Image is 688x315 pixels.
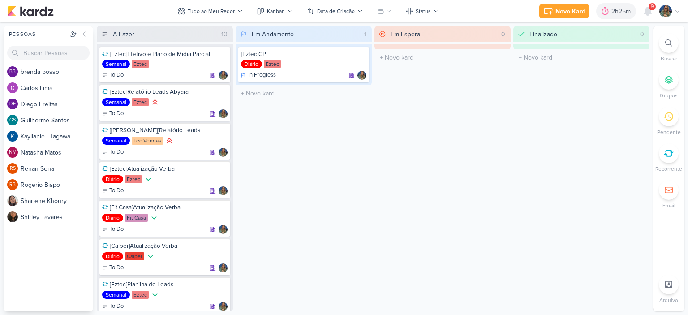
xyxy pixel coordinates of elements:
div: Calper [125,252,144,260]
div: 10 [218,30,231,39]
input: + Novo kard [515,51,648,64]
p: GS [9,118,16,123]
img: Kayllanie | Tagawa [7,131,18,142]
div: Prioridade Baixa [150,213,159,222]
p: Recorrente [655,165,682,173]
div: To Do [102,263,124,272]
img: Isabella Gutierres [219,186,228,195]
div: K a y l l a n i e | T a g a w a [21,132,93,141]
div: Fit Casa [125,214,148,222]
img: Isabella Gutierres [219,302,228,311]
p: NM [9,150,17,155]
p: bb [9,69,16,74]
div: [Eztec]Atualização Verba [102,165,228,173]
p: To Do [109,148,124,157]
div: Diário [102,214,123,222]
div: Prioridade Alta [165,136,174,145]
p: DF [9,102,16,107]
div: To Do [102,302,124,311]
p: In Progress [248,71,276,80]
img: kardz.app [7,6,54,17]
img: Isabella Gutierres [219,225,228,234]
p: Grupos [660,91,678,99]
li: Ctrl + F [653,33,684,63]
div: Diário [102,252,123,260]
div: [Calper]Atualização Verba [102,242,228,250]
div: Prioridade Baixa [150,290,159,299]
div: Responsável: Isabella Gutierres [219,263,228,272]
div: [Eztec]Relatório Leads Abyara [102,88,228,96]
p: To Do [109,263,124,272]
p: RB [9,182,16,187]
img: Isabella Gutierres [357,71,366,80]
div: Eztec [132,291,149,299]
img: Shirley Tavares [7,211,18,222]
div: 2h25m [611,7,633,16]
div: 0 [498,30,509,39]
div: brenda bosso [7,66,18,77]
div: N a t a s h a M a t o s [21,148,93,157]
div: 1 [361,30,370,39]
img: Isabella Gutierres [219,263,228,272]
div: Pessoas [7,30,68,38]
div: Responsável: Isabella Gutierres [219,225,228,234]
div: Eztec [132,60,149,68]
img: Isabella Gutierres [219,109,228,118]
div: [Eztec]Efetivo e Plano de Mídia Parcial [102,50,228,58]
div: [Eztec]Planilha de Leads [102,280,228,289]
div: [Tec Vendas]Relatório Leads [102,126,228,134]
img: Isabella Gutierres [219,148,228,157]
p: Pendente [657,128,681,136]
p: To Do [109,225,124,234]
p: Buscar [661,55,677,63]
div: G u i l h e r m e S a n t o s [21,116,93,125]
div: Responsável: Isabella Gutierres [219,71,228,80]
div: In Progress [241,71,276,80]
div: Eztec [125,175,142,183]
input: + Novo kard [237,87,370,100]
div: b r e n d a b o s s o [21,67,93,77]
div: Semanal [102,60,130,68]
img: Carlos Lima [7,82,18,93]
div: Renan Sena [7,163,18,174]
div: To Do [102,186,124,195]
div: Eztec [132,98,149,106]
div: Natasha Matos [7,147,18,158]
div: Diário [241,60,262,68]
button: Novo Kard [539,4,589,18]
input: Buscar Pessoas [7,46,90,60]
div: Novo Kard [555,7,585,16]
div: Semanal [102,137,130,145]
div: D i e g o F r e i t a s [21,99,93,109]
div: [Eztec]CPL [241,50,366,58]
p: Email [662,202,675,210]
div: Tec Vendas [132,137,163,145]
img: Sharlene Khoury [7,195,18,206]
div: Semanal [102,98,130,106]
div: R e n a n S e n a [21,164,93,173]
img: Isabella Gutierres [659,5,672,17]
p: Arquivo [659,296,678,304]
div: Guilherme Santos [7,115,18,125]
div: A Fazer [113,30,134,39]
div: Responsável: Isabella Gutierres [219,109,228,118]
p: RS [10,166,16,171]
div: Prioridade Alta [150,98,159,107]
p: To Do [109,71,124,80]
img: Isabella Gutierres [219,71,228,80]
div: Rogerio Bispo [7,179,18,190]
div: Semanal [102,291,130,299]
div: To Do [102,109,124,118]
p: To Do [109,109,124,118]
p: To Do [109,186,124,195]
div: Prioridade Baixa [146,252,155,261]
div: Responsável: Isabella Gutierres [219,148,228,157]
div: Diego Freitas [7,99,18,109]
div: Eztec [264,60,281,68]
div: S h i r l e y T a v a r e s [21,212,93,222]
div: To Do [102,148,124,157]
div: S h a r l e n e K h o u r y [21,196,93,206]
div: Responsável: Isabella Gutierres [357,71,366,80]
p: To Do [109,302,124,311]
div: Em Espera [391,30,420,39]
